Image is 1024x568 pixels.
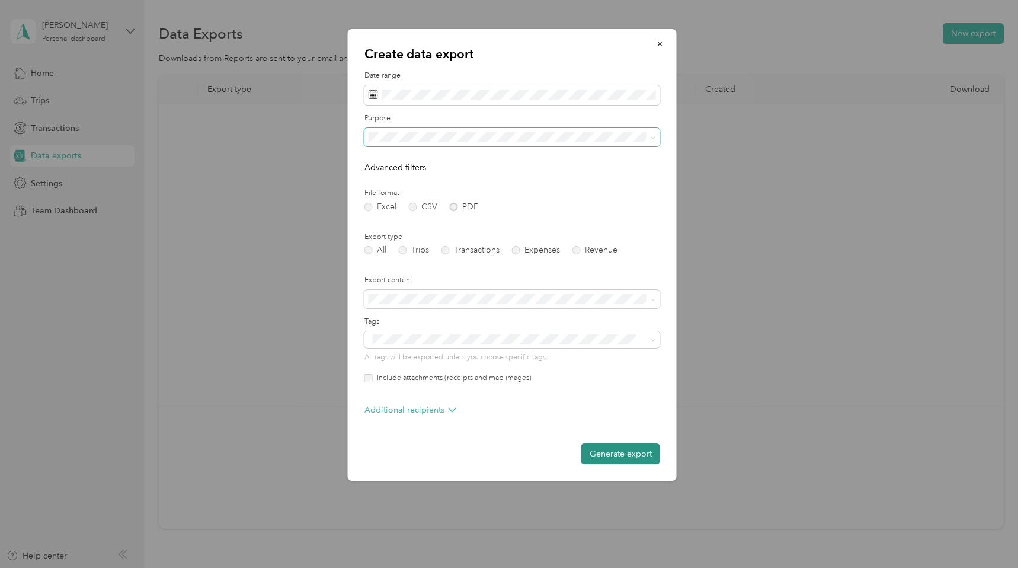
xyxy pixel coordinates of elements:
[572,246,617,254] label: Revenue
[512,246,560,254] label: Expenses
[409,203,437,211] label: CSV
[364,203,396,211] label: Excel
[364,188,660,199] label: File format
[399,246,429,254] label: Trips
[450,203,478,211] label: PDF
[364,232,660,242] label: Export type
[364,317,660,327] label: Tags
[364,71,660,81] label: Date range
[581,443,660,464] button: Generate export
[364,404,456,416] p: Additional recipients
[364,275,660,286] label: Export content
[364,113,660,124] label: Purpose
[373,373,532,384] label: Include attachments (receipts and map images)
[364,246,386,254] label: All
[958,502,1024,568] iframe: Everlance-gr Chat Button Frame
[441,246,500,254] label: Transactions
[364,46,660,62] p: Create data export
[364,352,660,363] p: All tags will be exported unless you choose specific tags.
[364,161,660,174] p: Advanced filters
